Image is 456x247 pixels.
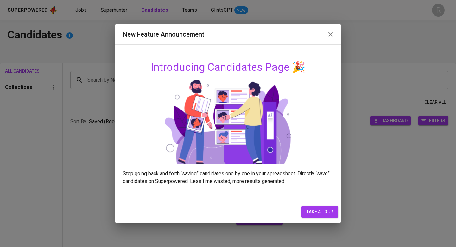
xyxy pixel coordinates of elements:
[123,61,333,74] h4: Introducing Candidates Page 🎉
[301,206,338,218] button: take a tour
[123,29,333,39] h2: New Feature Announcement
[307,208,333,216] span: take a tour
[165,79,291,165] img: onboarding_candidates.svg
[123,170,333,185] p: Stop going back and forth “saving” candidates one by one in your spreadsheet. Directly “save” can...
